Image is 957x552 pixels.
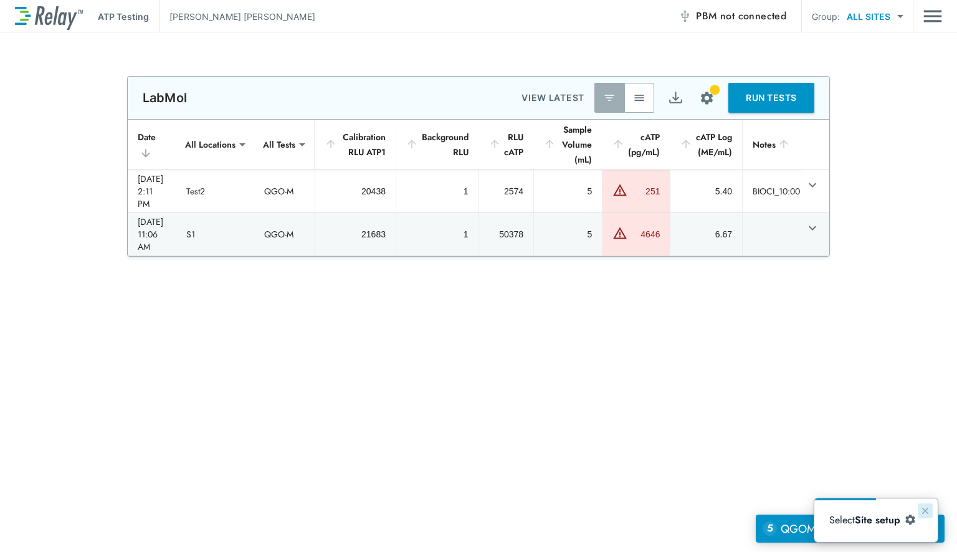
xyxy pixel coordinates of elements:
[814,498,938,542] iframe: bubble
[699,90,715,106] img: Settings Icon
[544,185,592,197] div: 5
[176,170,254,212] td: Test2
[176,213,254,255] td: S1
[923,4,942,28] button: Main menu
[742,170,802,212] td: BIOCI_10:00
[543,122,592,167] div: Sample Volume (mL)
[680,130,731,159] div: cATP Log (ME/mL)
[176,132,244,157] div: All Locations
[680,185,731,197] div: 5.40
[169,10,315,23] p: [PERSON_NAME] [PERSON_NAME]
[690,82,723,115] button: Site setup
[325,130,386,159] div: Calibration RLU ATP1
[728,83,814,113] button: RUN TESTS
[128,120,829,256] table: sticky table
[812,10,840,23] p: Group:
[325,185,386,197] div: 20438
[660,83,690,113] button: Export
[756,515,945,543] iframe: Resource center
[680,228,731,240] div: 6.67
[696,7,786,25] span: PBM
[521,90,584,105] p: VIEW LATEST
[802,217,823,239] button: expand row
[544,228,592,240] div: 5
[631,185,660,197] div: 251
[98,10,149,23] p: ATP Testing
[488,130,524,159] div: RLU cATP
[325,228,386,240] div: 21683
[802,174,823,196] button: expand row
[15,3,83,30] img: LuminUltra Relay
[138,216,166,253] div: [DATE] 11:06 AM
[612,226,627,240] img: Warning
[406,130,469,159] div: Background RLU
[128,120,176,170] th: Date
[406,185,469,197] div: 1
[923,4,942,28] img: Drawer Icon
[406,228,469,240] div: 1
[674,4,791,29] button: PBM not connected
[143,90,187,105] p: LabMol
[254,132,304,157] div: All Tests
[633,92,645,104] img: View All
[254,213,315,255] td: QGO-M
[631,228,660,240] div: 4646
[489,185,524,197] div: 2574
[753,137,792,152] div: Notes
[612,130,660,159] div: cATP (pg/mL)
[678,10,691,22] img: Offline Icon
[489,228,524,240] div: 50378
[254,170,315,212] td: QGO-M
[603,92,616,104] img: Latest
[612,183,627,197] img: Warning
[668,90,683,106] img: Export Icon
[720,9,786,23] span: not connected
[138,173,166,210] div: [DATE] 2:11 PM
